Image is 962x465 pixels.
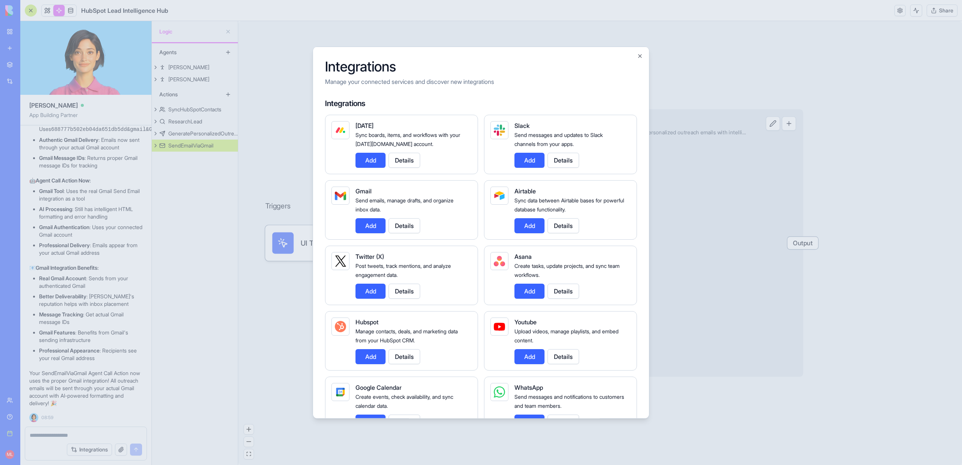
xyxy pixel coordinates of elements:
[548,284,579,299] button: Details
[389,153,420,168] button: Details
[514,132,603,147] span: Send messages and updates to Slack channels from your apps.
[355,349,386,364] button: Add
[355,153,386,168] button: Add
[355,187,372,195] span: Gmail
[514,318,537,326] span: Youtube
[548,153,579,168] button: Details
[514,284,545,299] button: Add
[514,187,536,195] span: Airtable
[514,349,545,364] button: Add
[389,284,420,299] button: Details
[514,328,619,343] span: Upload videos, manage playlists, and embed content.
[355,122,374,129] span: [DATE]
[355,263,451,278] span: Post tweets, track mentions, and analyze engagement data.
[514,122,529,129] span: Slack
[355,328,458,343] span: Manage contacts, deals, and marketing data from your HubSpot CRM.
[514,253,532,260] span: Asana
[389,218,420,233] button: Details
[355,197,454,213] span: Send emails, manage drafts, and organize inbox data.
[355,132,460,147] span: Sync boards, items, and workflows with your [DATE][DOMAIN_NAME] account.
[355,415,386,430] button: Add
[514,218,545,233] button: Add
[355,318,378,326] span: Hubspot
[325,98,637,109] h4: Integrations
[355,284,386,299] button: Add
[514,394,624,409] span: Send messages and notifications to customers and team members.
[355,253,384,260] span: Twitter (X)
[355,384,402,391] span: Google Calendar
[355,394,453,409] span: Create events, check availability, and sync calendar data.
[514,197,624,213] span: Sync data between Airtable bases for powerful database functionality.
[389,415,420,430] button: Details
[514,384,543,391] span: WhatsApp
[548,218,579,233] button: Details
[514,415,545,430] button: Add
[514,153,545,168] button: Add
[355,218,386,233] button: Add
[514,263,620,278] span: Create tasks, update projects, and sync team workflows.
[325,59,637,74] h2: Integrations
[548,349,579,364] button: Details
[548,415,579,430] button: Details
[389,349,420,364] button: Details
[325,77,637,86] p: Manage your connected services and discover new integrations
